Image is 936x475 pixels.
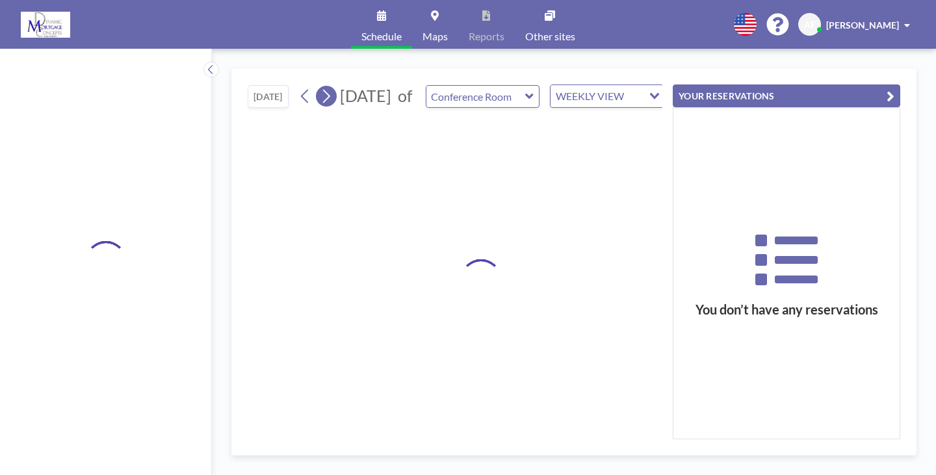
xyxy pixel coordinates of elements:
[426,86,526,107] input: Conference Room
[248,85,289,108] button: [DATE]
[826,19,899,31] span: [PERSON_NAME]
[361,31,402,42] span: Schedule
[469,31,504,42] span: Reports
[673,84,900,107] button: YOUR RESERVATIONS
[628,88,642,105] input: Search for option
[21,12,70,38] img: organization-logo
[398,86,412,106] span: of
[422,31,448,42] span: Maps
[551,85,663,107] div: Search for option
[804,19,816,31] span: AF
[553,88,627,105] span: WEEKLY VIEW
[525,31,575,42] span: Other sites
[340,86,391,105] span: [DATE]
[673,302,900,318] h3: You don’t have any reservations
